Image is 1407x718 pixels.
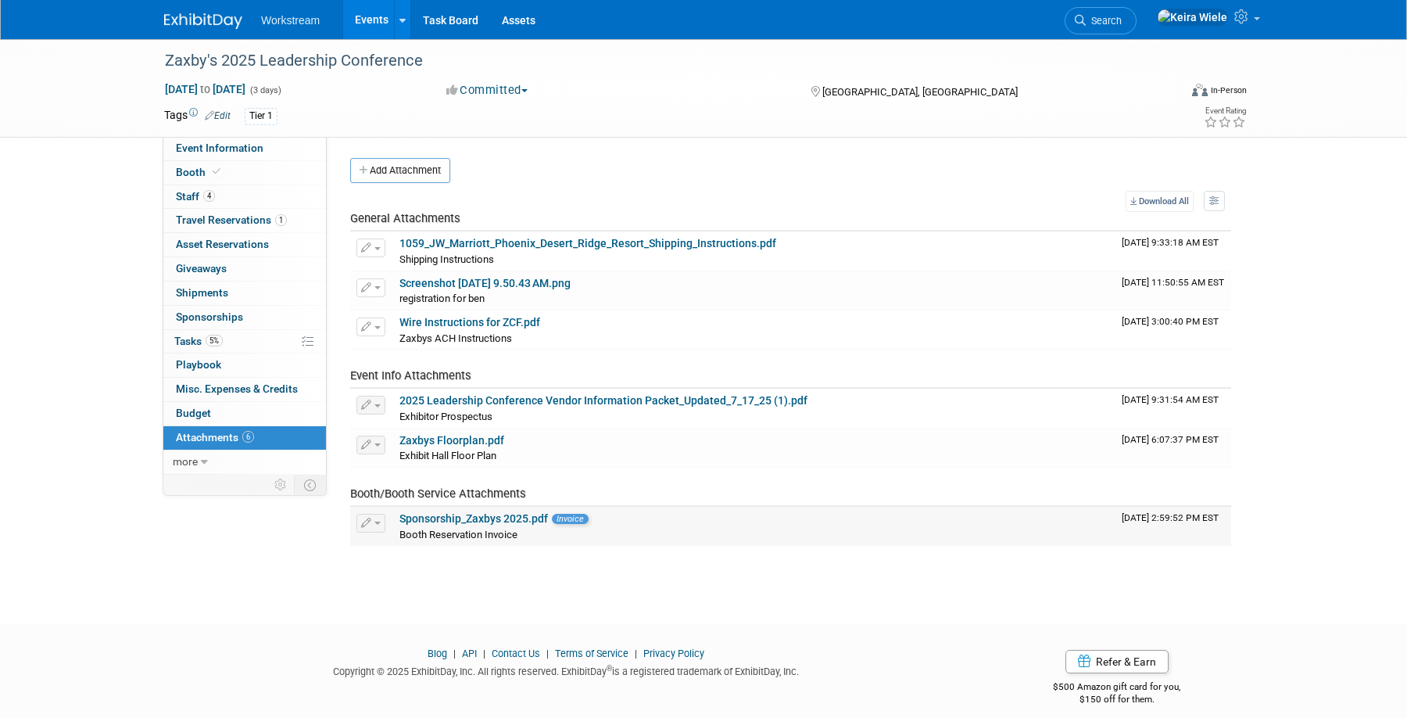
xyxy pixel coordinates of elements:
span: Tasks [174,335,223,347]
span: Upload Timestamp [1122,237,1219,248]
span: Shipments [176,286,228,299]
span: [GEOGRAPHIC_DATA], [GEOGRAPHIC_DATA] [822,86,1018,98]
a: 2025 Leadership Conference Vendor Information Packet_Updated_7_17_25 (1).pdf [399,394,807,407]
a: 1059_JW_Marriott_Phoenix_Desert_Ridge_Resort_Shipping_Instructions.pdf [399,237,776,250]
div: $150 off for them. [991,693,1244,706]
td: Upload Timestamp [1115,429,1231,468]
td: Tags [164,107,231,125]
span: | [631,648,641,659]
span: Upload Timestamp [1122,277,1224,288]
span: 5% [206,335,223,346]
div: In-Person [1210,84,1247,96]
div: $500 Amazon gift card for you, [991,670,1244,706]
span: General Attachments [350,211,460,225]
span: Misc. Expenses & Credits [176,382,298,395]
span: | [479,648,489,659]
span: 1 [275,214,287,226]
div: Tier 1 [245,108,277,124]
span: Booth Reservation Invoice [399,529,517,540]
span: Booth/Booth Service Attachments [350,486,526,501]
a: Refer & Earn [1065,650,1169,673]
sup: ® [607,664,612,673]
span: Upload Timestamp [1122,316,1219,327]
a: more [163,451,326,474]
a: Travel Reservations1 [163,209,326,232]
a: Contact Us [492,648,540,659]
span: Zaxbys ACH Instructions [399,332,512,344]
span: Upload Timestamp [1122,394,1219,405]
span: Search [1086,15,1122,27]
a: Edit [205,110,231,121]
div: Event Rating [1204,107,1246,115]
span: Exhibitor Prospectus [399,411,492,422]
span: to [198,83,213,95]
td: Upload Timestamp [1115,232,1231,271]
a: Staff4 [163,185,326,209]
span: Attachments [176,431,254,443]
a: Event Information [163,137,326,160]
span: Travel Reservations [176,214,287,226]
span: Booth [176,166,224,178]
a: Playbook [163,354,326,377]
span: Invoice [552,514,589,524]
span: Upload Timestamp [1122,512,1219,523]
span: (3 days) [249,85,281,95]
span: Event Information [176,142,263,154]
span: Shipping Instructions [399,253,494,265]
div: Zaxby's 2025 Leadership Conference [159,47,1155,75]
a: Asset Reservations [163,233,326,257]
span: Staff [176,190,215,203]
td: Upload Timestamp [1115,311,1231,350]
a: Misc. Expenses & Credits [163,378,326,401]
a: API [462,648,477,659]
span: [DATE] [DATE] [164,82,246,96]
img: Format-Inperson.png [1192,84,1208,96]
button: Committed [441,82,534,99]
a: Wire Instructions for ZCF.pdf [399,316,540,328]
span: | [449,648,460,659]
a: Zaxbys Floorplan.pdf [399,434,504,447]
span: registration for ben [399,293,485,304]
span: 6 [242,431,254,443]
img: Keira Wiele [1157,9,1228,26]
span: Playbook [176,358,221,371]
i: Booth reservation complete [213,167,220,176]
span: Giveaways [176,262,227,275]
a: Screenshot [DATE] 9.50.43 AM.png [399,277,571,289]
td: Personalize Event Tab Strip [267,475,295,495]
span: Workstream [261,14,320,27]
td: Toggle Event Tabs [295,475,327,495]
a: Blog [428,648,447,659]
a: Budget [163,402,326,425]
span: 4 [203,190,215,202]
a: Sponsorship_Zaxbys 2025.pdf [399,512,548,525]
a: Attachments6 [163,426,326,450]
a: Tasks5% [163,330,326,354]
a: Giveaways [163,257,326,281]
span: Exhibit Hall Floor Plan [399,450,496,461]
a: Terms of Service [555,648,628,659]
img: ExhibitDay [164,13,242,29]
a: Download All [1126,191,1194,212]
span: more [173,455,198,468]
a: Shipments [163,282,326,305]
td: Upload Timestamp [1115,389,1231,428]
div: Event Format [1086,81,1247,105]
a: Search [1065,7,1137,34]
span: Upload Timestamp [1122,434,1219,445]
span: Event Info Attachments [350,368,471,382]
button: Add Attachment [350,158,450,183]
span: Sponsorships [176,311,243,323]
a: Privacy Policy [643,648,704,659]
div: Copyright © 2025 ExhibitDay, Inc. All rights reserved. ExhibitDay is a registered trademark of Ex... [164,661,968,679]
span: Budget [176,407,211,419]
a: Sponsorships [163,306,326,329]
span: | [542,648,553,659]
a: Booth [163,161,326,185]
td: Upload Timestamp [1115,507,1231,546]
td: Upload Timestamp [1115,271,1231,311]
span: Asset Reservations [176,238,269,250]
